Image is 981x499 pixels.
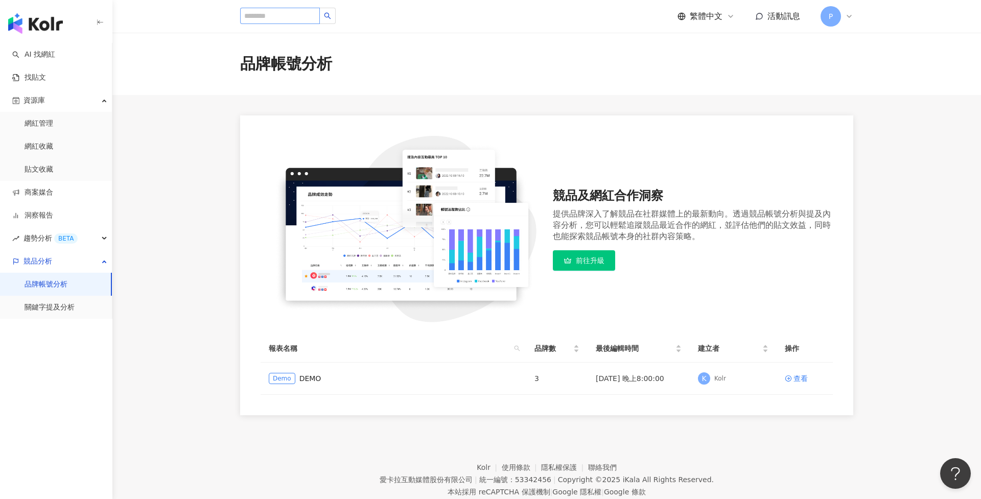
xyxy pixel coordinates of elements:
span: 最後編輯時間 [596,343,673,354]
div: 品牌帳號分析 [240,53,332,75]
div: Kolr [714,374,726,383]
span: | [475,476,477,484]
a: 商案媒合 [12,187,53,198]
th: 品牌數 [526,335,588,363]
a: DEMO [299,373,321,384]
a: Kolr [477,463,501,471]
a: searchAI 找網紅 [12,50,55,60]
span: search [512,341,522,356]
span: 品牌數 [534,343,571,354]
th: 操作 [777,335,833,363]
img: logo [8,13,63,34]
a: 使用條款 [502,463,542,471]
span: | [550,488,553,496]
div: 統一編號：53342456 [479,476,551,484]
a: iKala [623,476,640,484]
span: 本站採用 reCAPTCHA 保護機制 [448,486,645,498]
div: BETA [54,233,78,244]
a: Google 隱私權 [552,488,601,496]
a: 貼文收藏 [25,164,53,175]
a: 找貼文 [12,73,46,83]
td: [DATE] 晚上8:00:00 [588,363,690,395]
span: 建立者 [698,343,760,354]
a: 前往升級 [553,250,615,271]
span: 前往升級 [576,256,604,265]
span: 繁體中文 [690,11,722,22]
span: P [829,11,833,22]
img: 競品及網紅合作洞察 [261,136,541,322]
a: 查看 [785,373,825,384]
div: 競品及網紅合作洞察 [553,187,833,205]
th: 最後編輯時間 [588,335,690,363]
div: 愛卡拉互動媒體股份有限公司 [380,476,473,484]
th: 建立者 [690,335,777,363]
span: | [601,488,604,496]
a: 隱私權保護 [541,463,588,471]
span: 資源庫 [24,89,45,112]
div: 查看 [793,373,808,384]
iframe: Help Scout Beacon - Open [940,458,971,489]
div: Copyright © 2025 All Rights Reserved. [558,476,714,484]
span: K [702,373,706,384]
span: 競品分析 [24,250,52,273]
span: 報表名稱 [269,343,510,354]
a: 網紅收藏 [25,141,53,152]
span: | [553,476,556,484]
td: 3 [526,363,588,395]
a: 洞察報告 [12,210,53,221]
a: 品牌帳號分析 [25,279,67,290]
span: rise [12,235,19,242]
span: search [324,12,331,19]
a: 關鍵字提及分析 [25,302,75,313]
span: search [514,345,520,351]
a: 網紅管理 [25,118,53,129]
span: 活動訊息 [767,11,800,21]
a: Google 條款 [604,488,646,496]
a: 聯絡我們 [588,463,617,471]
span: 趨勢分析 [24,227,78,250]
span: Demo [269,373,295,384]
div: 提供品牌深入了解競品在社群媒體上的最新動向。透過競品帳號分析與提及內容分析，您可以輕鬆追蹤競品最近合作的網紅，並評估他們的貼文效益，同時也能探索競品帳號本身的社群內容策略。 [553,208,833,242]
